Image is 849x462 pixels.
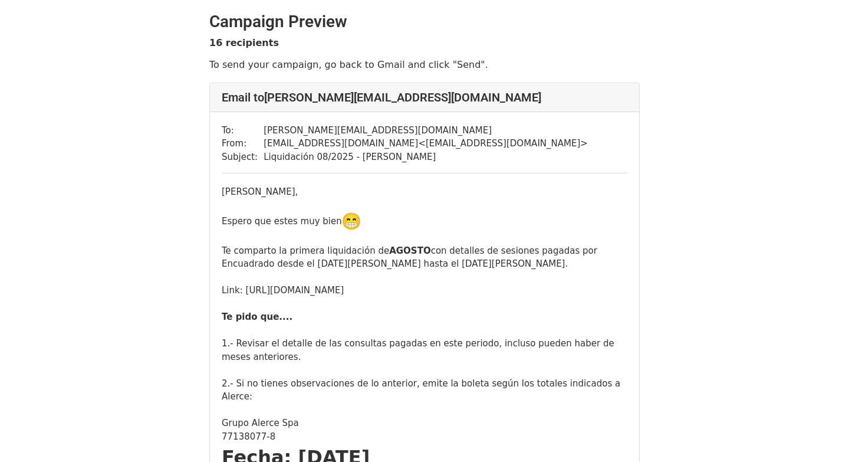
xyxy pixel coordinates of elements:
b: AGOSTO [389,245,430,256]
b: Te pido que.... [222,312,292,322]
td: Subject: [222,150,264,164]
div: 77138077-8 [222,430,627,444]
p: To send your campaign, go back to Gmail and click "Send". [209,58,640,71]
td: To: [222,124,264,137]
div: Link: [URL][DOMAIN_NAME] [222,284,627,297]
div: [PERSON_NAME], [222,185,627,199]
h4: Email to [PERSON_NAME][EMAIL_ADDRESS][DOMAIN_NAME] [222,90,627,104]
td: [PERSON_NAME][EMAIL_ADDRESS][DOMAIN_NAME] [264,124,588,137]
div: 1.- Revisar el detalle de las consultas pagadas en este periodo, incluso pueden haber de meses an... [222,337,627,363]
div: 2.- Si no tienes observaciones de lo anterior, emite la boleta según los totales indicados a Alerce: [222,377,627,404]
strong: 16 recipients [209,37,279,48]
td: [EMAIL_ADDRESS][DOMAIN_NAME] < [EMAIL_ADDRESS][DOMAIN_NAME] > [264,137,588,150]
img: 😁 [342,212,361,231]
td: Liquidación 08/2025 - [PERSON_NAME] [264,150,588,164]
h2: Campaign Preview [209,12,640,32]
td: From: [222,137,264,150]
div: Espero que estes muy bien [222,212,627,231]
div: Te comparto la primera liquidación de con detalles de sesiones pagadas por Encuadrado desde el [D... [222,244,627,271]
div: Grupo Alerce Spa [222,417,627,430]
